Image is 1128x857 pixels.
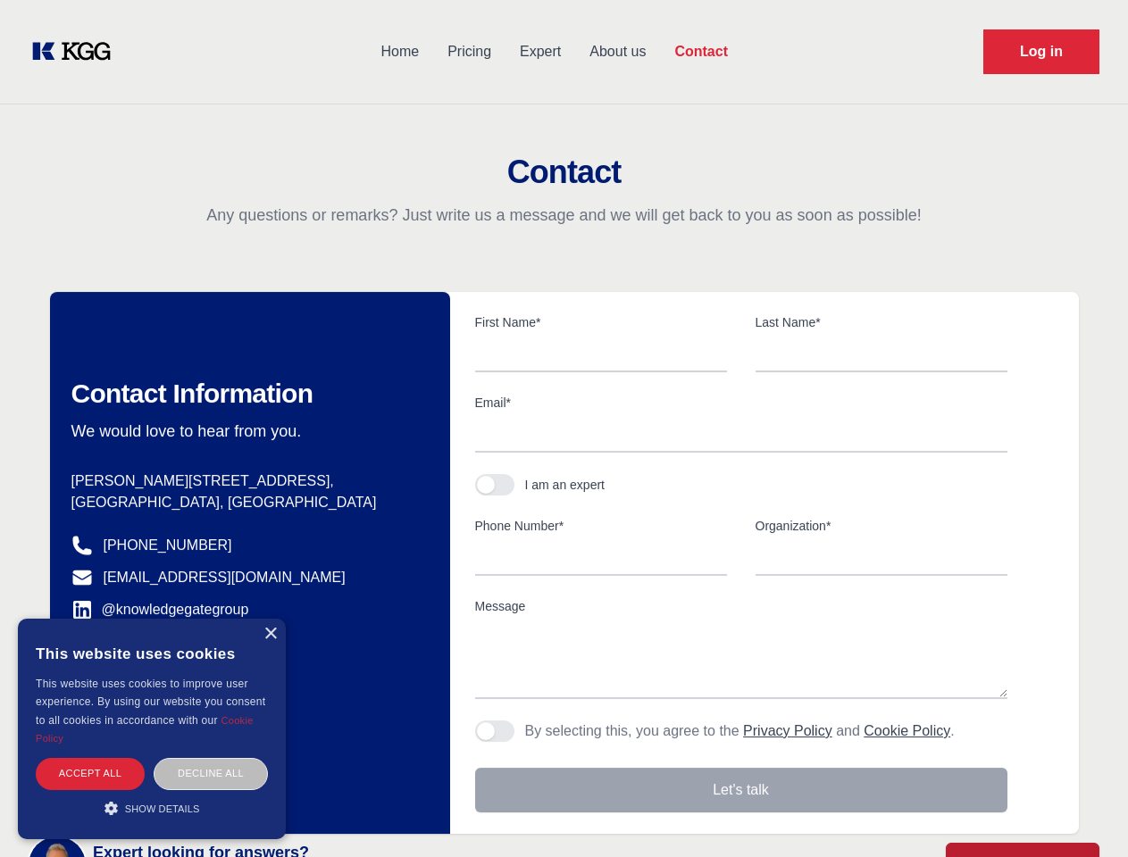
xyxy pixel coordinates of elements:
a: Request Demo [983,29,1099,74]
div: This website uses cookies [36,632,268,675]
label: Last Name* [756,313,1007,331]
a: Cookie Policy [36,715,254,744]
a: Contact [660,29,742,75]
p: [PERSON_NAME][STREET_ADDRESS], [71,470,422,492]
button: Let's talk [475,768,1007,812]
p: Any questions or remarks? Just write us a message and we will get back to you as soon as possible! [21,204,1107,226]
a: Home [366,29,433,75]
iframe: Chat Widget [1039,771,1128,857]
h2: Contact [21,154,1107,190]
label: Phone Number* [475,517,727,535]
div: Show details [36,799,268,817]
div: Decline all [154,758,268,789]
span: Show details [125,803,200,814]
div: I am an expert [525,476,606,494]
span: This website uses cookies to improve user experience. By using our website you consent to all coo... [36,678,265,727]
p: [GEOGRAPHIC_DATA], [GEOGRAPHIC_DATA] [71,492,422,513]
p: We would love to hear from you. [71,420,422,442]
label: Message [475,597,1007,615]
a: Privacy Policy [743,723,832,738]
a: [EMAIL_ADDRESS][DOMAIN_NAME] [104,567,346,588]
label: First Name* [475,313,727,331]
label: Email* [475,394,1007,412]
a: [PHONE_NUMBER] [104,535,232,556]
a: KOL Knowledge Platform: Talk to Key External Experts (KEE) [29,37,125,66]
label: Organization* [756,517,1007,535]
a: Cookie Policy [864,723,950,738]
a: Pricing [433,29,506,75]
a: About us [575,29,660,75]
a: @knowledgegategroup [71,599,249,620]
h2: Contact Information [71,378,422,410]
div: Accept all [36,758,145,789]
a: Expert [506,29,575,75]
p: By selecting this, you agree to the and . [525,720,955,742]
div: Close [263,628,277,641]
